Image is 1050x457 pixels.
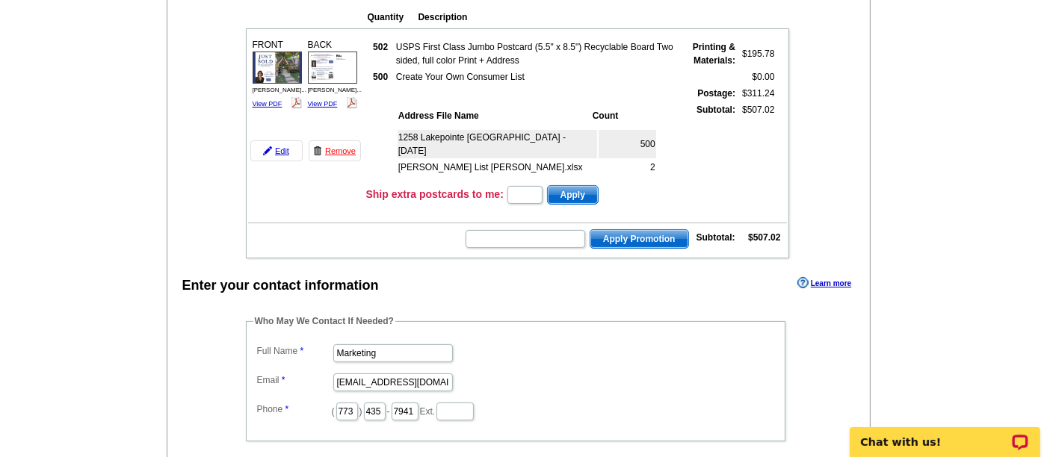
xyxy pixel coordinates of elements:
[738,86,775,101] td: $311.24
[308,87,362,93] span: [PERSON_NAME]...
[253,399,778,422] dd: ( ) - Ext.
[395,40,677,68] td: USPS First Class Jumbo Postcard (5.5" x 8.5") Recyclable Board Two sided, full color Print + Address
[693,42,735,66] strong: Printing & Materials:
[738,69,775,84] td: $0.00
[367,10,416,25] th: Quantity
[257,344,332,358] label: Full Name
[250,36,304,113] div: FRONT
[373,42,388,52] strong: 502
[697,105,735,115] strong: Subtotal:
[748,232,780,243] strong: $507.02
[257,373,332,387] label: Email
[257,402,332,416] label: Phone
[366,187,504,201] h3: Ship extra postcards to me:
[308,100,338,108] a: View PDF
[346,97,357,108] img: pdf_logo.png
[291,97,302,108] img: pdf_logo.png
[306,36,359,113] div: BACK
[313,146,322,155] img: trashcan-icon.gif
[373,72,388,82] strong: 500
[547,185,599,205] button: Apply
[418,10,691,25] th: Description
[309,140,361,161] a: Remove
[263,146,272,155] img: pencil-icon.gif
[599,130,656,158] td: 500
[398,160,597,175] td: [PERSON_NAME] List [PERSON_NAME].xlsx
[182,276,379,296] div: Enter your contact information
[599,160,656,175] td: 2
[253,87,306,93] span: [PERSON_NAME]...
[250,140,303,161] a: Edit
[253,100,282,108] a: View PDF
[395,69,677,84] td: Create Your Own Consumer List
[398,108,590,123] th: Address File Name
[590,229,689,249] button: Apply Promotion
[253,52,302,84] img: small-thumb.jpg
[697,232,735,243] strong: Subtotal:
[797,277,851,289] a: Learn more
[697,88,735,99] strong: Postage:
[592,108,656,123] th: Count
[738,40,775,68] td: $195.78
[548,186,598,204] span: Apply
[398,130,597,158] td: 1258 Lakepointe [GEOGRAPHIC_DATA] - [DATE]
[840,410,1050,457] iframe: LiveChat chat widget
[253,314,395,328] legend: Who May We Contact If Needed?
[738,102,775,180] td: $507.02
[590,230,688,248] span: Apply Promotion
[308,52,357,84] img: small-thumb.jpg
